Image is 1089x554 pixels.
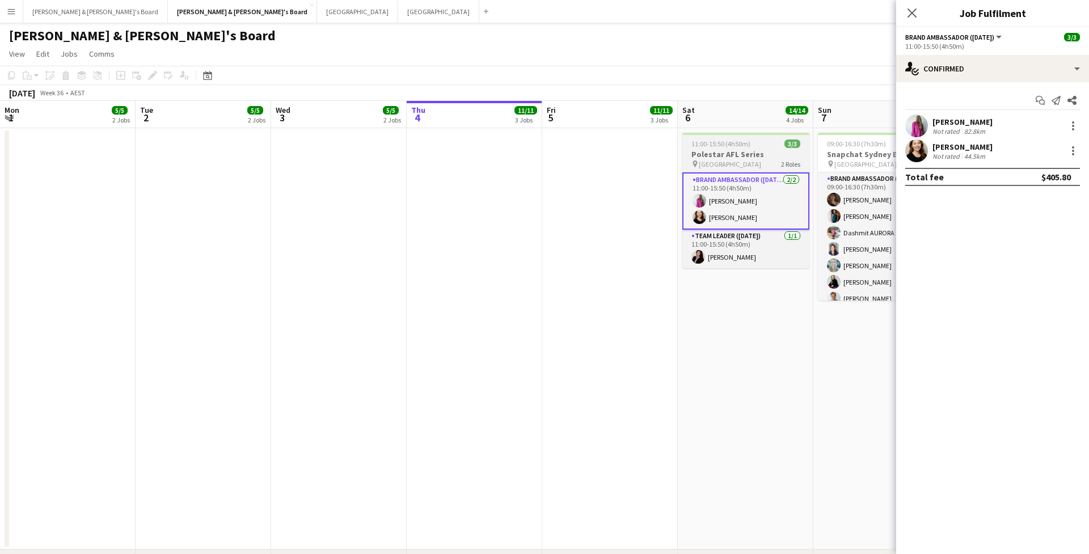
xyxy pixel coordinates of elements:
[5,105,19,115] span: Mon
[248,116,265,124] div: 2 Jobs
[70,88,85,97] div: AEST
[784,139,800,148] span: 3/3
[932,152,962,160] div: Not rated
[905,33,994,41] span: Brand Ambassador (Saturday)
[818,149,945,159] h3: Snapchat Sydney Event
[23,1,168,23] button: [PERSON_NAME] & [PERSON_NAME]'s Board
[932,117,993,127] div: [PERSON_NAME]
[9,49,25,59] span: View
[140,105,153,115] span: Tue
[932,127,962,136] div: Not rated
[962,127,987,136] div: 82.8km
[962,152,987,160] div: 44.5km
[112,116,130,124] div: 2 Jobs
[650,106,673,115] span: 11/11
[398,1,479,23] button: [GEOGRAPHIC_DATA]
[905,171,944,183] div: Total fee
[682,105,695,115] span: Sat
[781,160,800,168] span: 2 Roles
[681,111,695,124] span: 6
[85,46,119,61] a: Comms
[1064,33,1080,41] span: 3/3
[138,111,153,124] span: 2
[896,55,1089,82] div: Confirmed
[818,105,831,115] span: Sun
[514,106,537,115] span: 11/11
[816,111,831,124] span: 7
[411,105,425,115] span: Thu
[61,49,78,59] span: Jobs
[786,106,808,115] span: 14/14
[9,87,35,99] div: [DATE]
[5,46,29,61] a: View
[410,111,425,124] span: 4
[37,88,66,97] span: Week 36
[682,230,809,268] app-card-role: Team Leader ([DATE])1/111:00-15:50 (4h50m)[PERSON_NAME]
[89,49,115,59] span: Comms
[1041,171,1071,183] div: $405.80
[247,106,263,115] span: 5/5
[932,142,993,152] div: [PERSON_NAME]
[383,106,399,115] span: 5/5
[818,133,945,301] app-job-card: 09:00-16:30 (7h30m)8/8Snapchat Sydney Event [GEOGRAPHIC_DATA]2 RolesBrand Ambassador ([DATE])7/70...
[112,106,128,115] span: 5/5
[317,1,398,23] button: [GEOGRAPHIC_DATA]
[786,116,808,124] div: 4 Jobs
[274,111,290,124] span: 3
[32,46,54,61] a: Edit
[36,49,49,59] span: Edit
[651,116,672,124] div: 3 Jobs
[168,1,317,23] button: [PERSON_NAME] & [PERSON_NAME]'s Board
[905,42,1080,50] div: 11:00-15:50 (4h50m)
[56,46,82,61] a: Jobs
[896,6,1089,20] h3: Job Fulfilment
[9,27,276,44] h1: [PERSON_NAME] & [PERSON_NAME]'s Board
[682,172,809,230] app-card-role: Brand Ambassador ([DATE])2/211:00-15:50 (4h50m)[PERSON_NAME][PERSON_NAME]
[818,172,945,310] app-card-role: Brand Ambassador ([DATE])7/709:00-16:30 (7h30m)[PERSON_NAME][PERSON_NAME]Dashmit AURORA[PERSON_NA...
[682,149,809,159] h3: Polestar AFL Series
[547,105,556,115] span: Fri
[827,139,886,148] span: 09:00-16:30 (7h30m)
[834,160,897,168] span: [GEOGRAPHIC_DATA]
[515,116,537,124] div: 3 Jobs
[682,133,809,268] app-job-card: 11:00-15:50 (4h50m)3/3Polestar AFL Series [GEOGRAPHIC_DATA]2 RolesBrand Ambassador ([DATE])2/211:...
[545,111,556,124] span: 5
[276,105,290,115] span: Wed
[3,111,19,124] span: 1
[699,160,761,168] span: [GEOGRAPHIC_DATA]
[905,33,1003,41] button: Brand Ambassador ([DATE])
[383,116,401,124] div: 2 Jobs
[691,139,750,148] span: 11:00-15:50 (4h50m)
